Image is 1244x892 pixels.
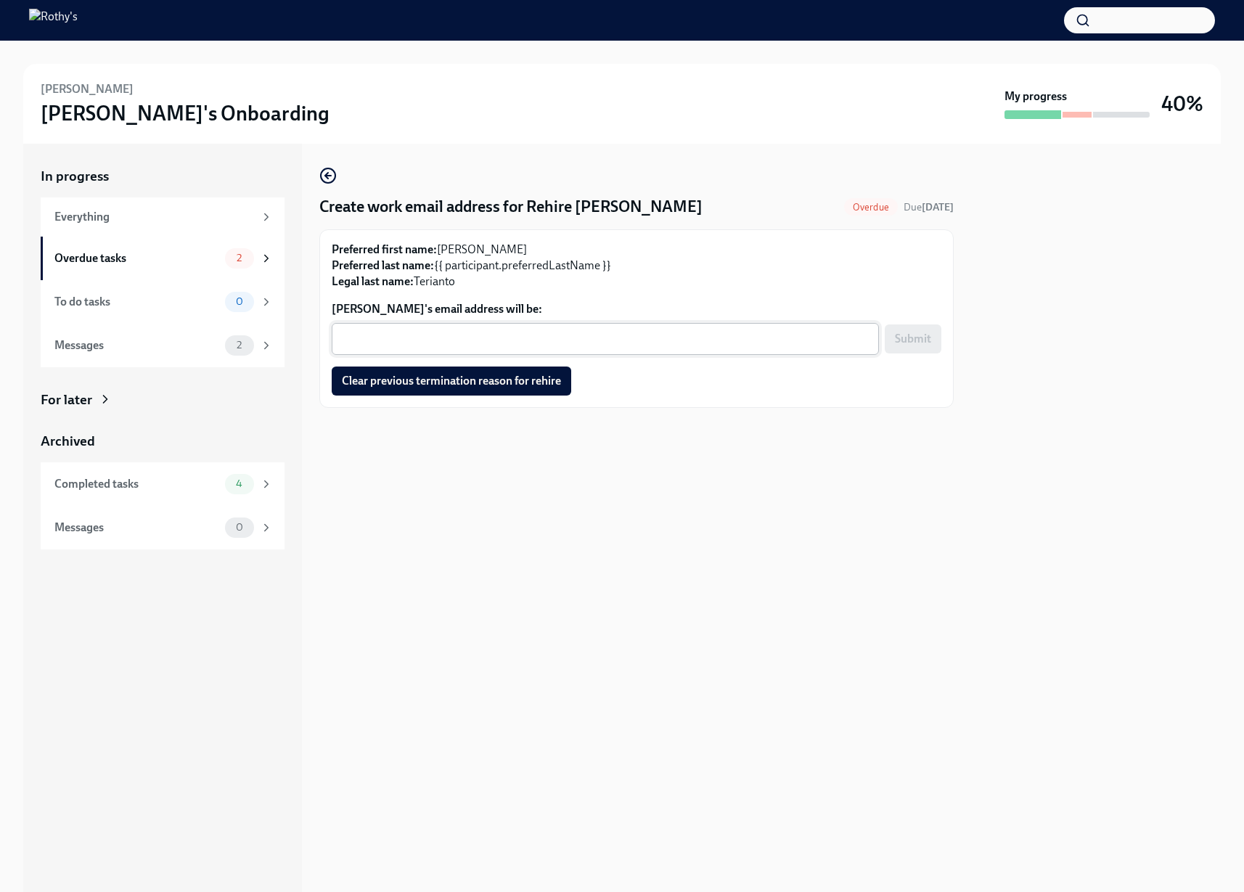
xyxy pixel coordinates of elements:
[904,201,954,213] span: Due
[319,196,703,218] h4: Create work email address for Rehire [PERSON_NAME]
[41,390,285,409] a: For later
[332,367,571,396] button: Clear previous termination reason for rehire
[1004,89,1067,105] strong: My progress
[41,280,285,324] a: To do tasks0
[41,81,134,97] h6: [PERSON_NAME]
[41,197,285,237] a: Everything
[342,374,561,388] span: Clear previous termination reason for rehire
[41,100,330,126] h3: [PERSON_NAME]'s Onboarding
[227,296,252,307] span: 0
[228,340,250,351] span: 2
[227,522,252,533] span: 0
[228,253,250,263] span: 2
[332,258,434,272] strong: Preferred last name:
[41,324,285,367] a: Messages2
[332,242,437,256] strong: Preferred first name:
[1161,91,1203,117] h3: 40%
[41,432,285,451] a: Archived
[332,301,941,317] label: [PERSON_NAME]'s email address will be:
[54,209,254,225] div: Everything
[332,274,414,288] strong: Legal last name:
[41,167,285,186] a: In progress
[54,337,219,353] div: Messages
[54,250,219,266] div: Overdue tasks
[41,506,285,549] a: Messages0
[904,200,954,214] span: August 30th, 2025 09:00
[922,201,954,213] strong: [DATE]
[227,478,251,489] span: 4
[54,294,219,310] div: To do tasks
[29,9,78,32] img: Rothy's
[41,390,92,409] div: For later
[54,520,219,536] div: Messages
[41,237,285,280] a: Overdue tasks2
[332,242,941,290] p: [PERSON_NAME] {{ participant.preferredLastName }} Terianto
[844,202,898,213] span: Overdue
[54,476,219,492] div: Completed tasks
[41,462,285,506] a: Completed tasks4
